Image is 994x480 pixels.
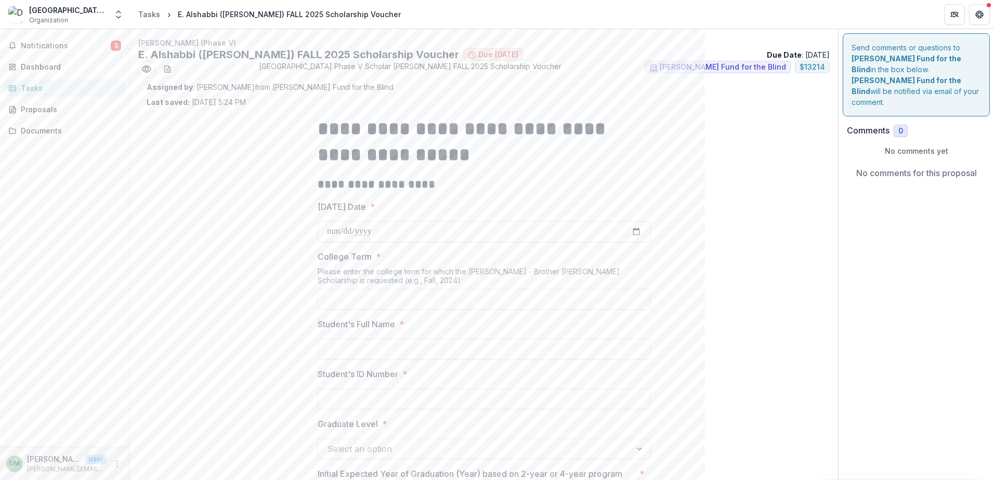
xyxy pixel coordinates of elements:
[134,7,164,22] a: Tasks
[852,54,961,74] strong: [PERSON_NAME] Fund for the Blind
[27,454,81,464] p: [PERSON_NAME]
[318,368,398,380] p: Student's ID Number
[4,101,125,118] a: Proposals
[138,37,830,48] p: [PERSON_NAME] (Phase V)
[21,42,111,50] span: Notifications
[21,104,117,115] div: Proposals
[147,82,821,92] p: : [PERSON_NAME] from [PERSON_NAME] Fund for the Blind
[8,6,25,23] img: Dominican University New York
[318,267,650,289] div: Please enter the college term for which the [PERSON_NAME] - Brother [PERSON_NAME] Scholarship is ...
[138,9,160,20] div: Tasks
[898,127,903,136] span: 0
[21,61,117,72] div: Dashboard
[4,58,125,75] a: Dashboard
[4,37,125,54] button: Notifications3
[843,33,990,116] div: Send comments or questions to in the box below. will be notified via email of your comment.
[478,50,518,59] span: Due [DATE]
[800,63,825,72] span: $ 13214
[944,4,965,25] button: Partners
[134,7,405,22] nav: breadcrumb
[318,201,366,213] p: [DATE] Date
[259,61,561,77] span: [GEOGRAPHIC_DATA] Phase V Scholar [PERSON_NAME] FALL 2025 Scholarship Voucher
[29,16,68,25] span: Organization
[767,49,830,60] p: : [DATE]
[159,61,176,77] button: download-word-button
[318,418,378,430] p: Graduate Level
[9,460,20,467] div: Denise Marren
[969,4,990,25] button: Get Help
[111,458,123,470] button: More
[29,5,107,16] div: [GEOGRAPHIC_DATA] [US_STATE]
[111,41,121,51] span: 3
[85,455,107,464] p: User
[852,76,961,96] strong: [PERSON_NAME] Fund for the Blind
[138,48,459,61] h2: E. Alshabbi ([PERSON_NAME]) FALL 2025 Scholarship Voucher
[856,167,977,179] p: No comments for this proposal
[138,61,155,77] button: Preview b5a145f3-8165-4656-a1d3-6c3bd734a7ec.pdf
[27,464,107,474] p: [PERSON_NAME][EMAIL_ADDRESS][PERSON_NAME][PERSON_NAME][DOMAIN_NAME]
[847,145,986,156] p: No comments yet
[111,4,126,25] button: Open entity switcher
[147,97,246,108] p: [DATE] 5:24 PM
[147,98,190,106] strong: Last saved:
[660,63,786,72] span: [PERSON_NAME] Fund for the Blind
[767,50,802,59] strong: Due Date
[4,122,125,139] a: Documents
[4,79,125,97] a: Tasks
[318,250,372,263] p: College Term
[21,83,117,94] div: Tasks
[318,318,395,330] p: Student's Full Name
[147,83,193,91] strong: Assigned by
[178,9,401,20] div: E. Alshabbi ([PERSON_NAME]) FALL 2025 Scholarship Voucher
[847,126,890,136] h2: Comments
[21,125,117,136] div: Documents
